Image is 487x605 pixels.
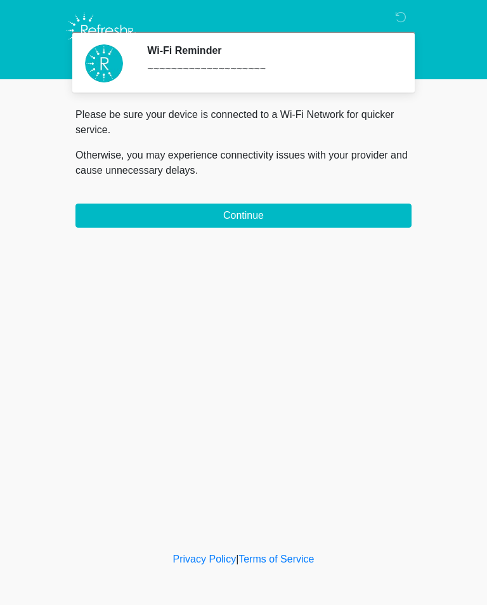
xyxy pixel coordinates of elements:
img: Agent Avatar [85,44,123,82]
img: Refresh RX Logo [63,10,140,51]
a: | [236,554,238,564]
button: Continue [75,204,412,228]
a: Terms of Service [238,554,314,564]
div: ~~~~~~~~~~~~~~~~~~~~ [147,62,393,77]
a: Privacy Policy [173,554,237,564]
p: Please be sure your device is connected to a Wi-Fi Network for quicker service. [75,107,412,138]
p: Otherwise, you may experience connectivity issues with your provider and cause unnecessary delays [75,148,412,178]
span: . [195,165,198,176]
